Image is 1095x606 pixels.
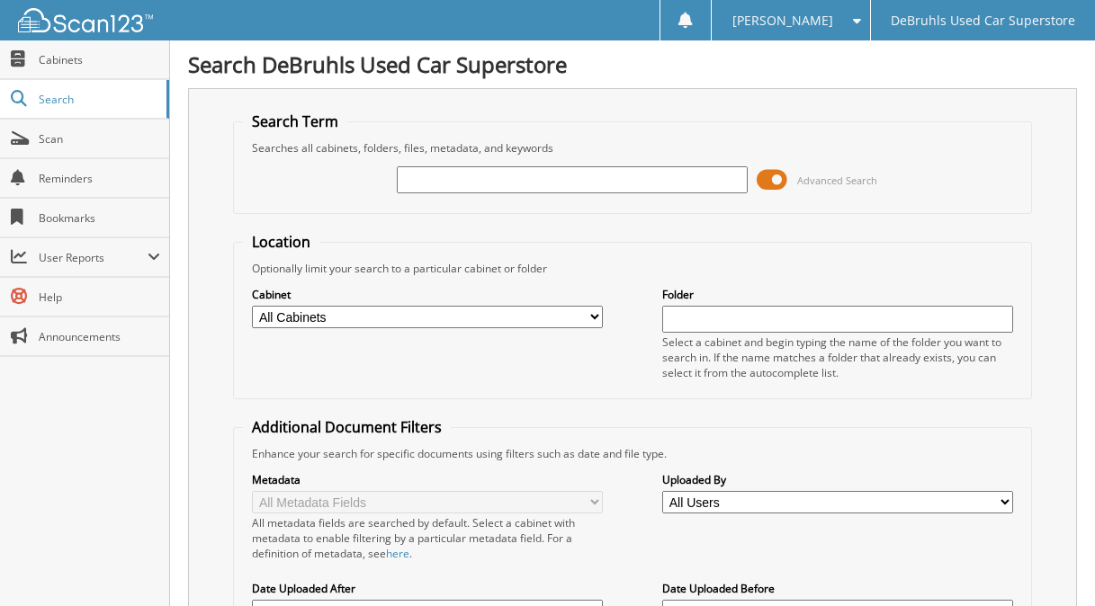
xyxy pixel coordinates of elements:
div: Searches all cabinets, folders, files, metadata, and keywords [243,140,1021,156]
span: Reminders [39,171,160,186]
label: Uploaded By [662,472,1012,487]
legend: Search Term [243,111,347,131]
legend: Location [243,232,319,252]
div: Optionally limit your search to a particular cabinet or folder [243,261,1021,276]
div: All metadata fields are searched by default. Select a cabinet with metadata to enable filtering b... [252,515,602,561]
label: Date Uploaded After [252,581,602,596]
span: Advanced Search [797,174,877,187]
span: Bookmarks [39,210,160,226]
span: User Reports [39,250,148,265]
span: Help [39,290,160,305]
span: Cabinets [39,52,160,67]
label: Date Uploaded Before [662,581,1012,596]
span: DeBruhls Used Car Superstore [891,15,1075,26]
img: scan123-logo-white.svg [18,8,153,32]
div: Enhance your search for specific documents using filters such as date and file type. [243,446,1021,461]
h1: Search DeBruhls Used Car Superstore [188,49,1077,79]
label: Cabinet [252,287,602,302]
span: [PERSON_NAME] [732,15,833,26]
span: Scan [39,131,160,147]
span: Announcements [39,329,160,344]
legend: Additional Document Filters [243,417,451,437]
span: Search [39,92,157,107]
a: here [386,546,409,561]
label: Folder [662,287,1012,302]
label: Metadata [252,472,602,487]
div: Select a cabinet and begin typing the name of the folder you want to search in. If the name match... [662,334,1012,380]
